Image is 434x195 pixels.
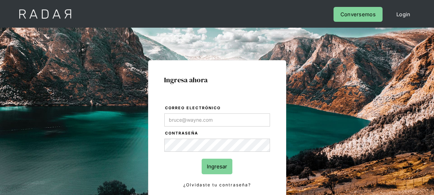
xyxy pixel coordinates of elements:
[164,113,270,127] input: bruce@wayne.com
[164,181,270,189] a: ¿Olvidaste tu contraseña?
[164,76,270,84] h1: Ingresa ahora
[334,7,383,22] a: Conversemos
[202,159,232,174] input: Ingresar
[389,7,417,22] a: Login
[165,130,270,137] label: Contraseña
[164,104,270,189] form: Login Form
[165,105,270,112] label: Correo electrónico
